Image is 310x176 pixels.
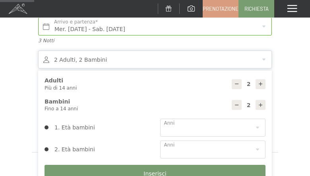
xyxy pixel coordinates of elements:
[239,0,274,17] a: Richiesta
[38,37,272,44] div: 3 Notti
[244,5,269,12] span: Richiesta
[203,5,238,12] span: Prenotazione
[203,0,238,17] a: Prenotazione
